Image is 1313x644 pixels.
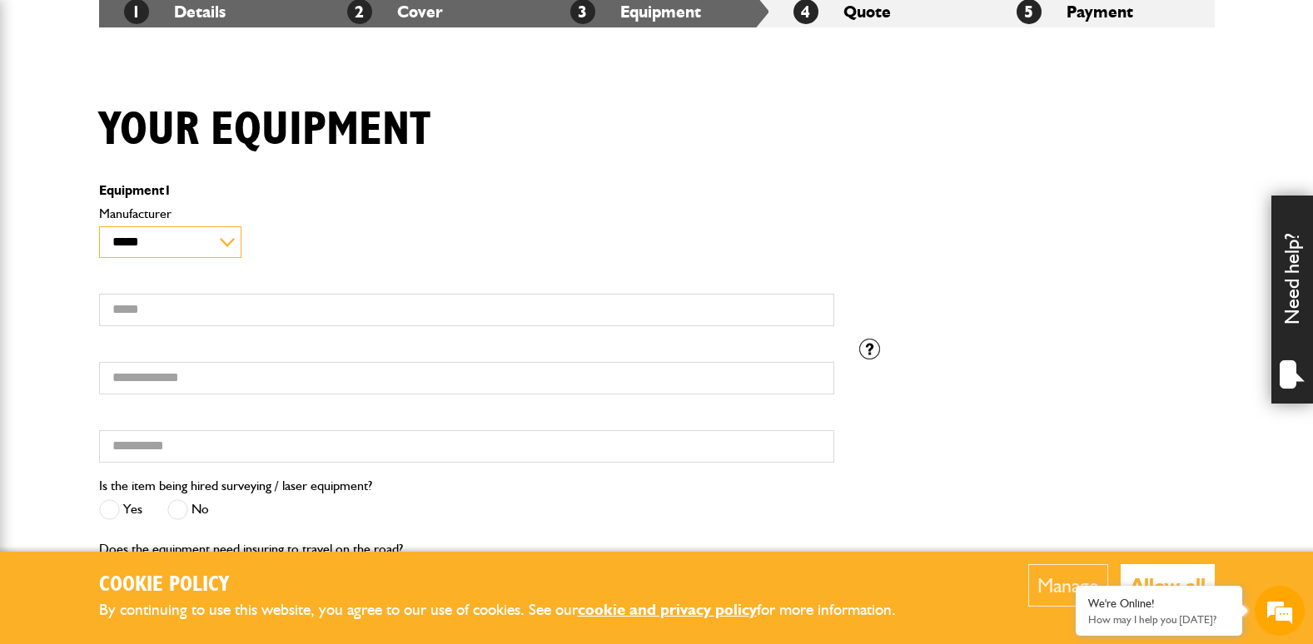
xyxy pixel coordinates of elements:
[99,184,834,197] p: Equipment
[22,301,304,498] textarea: Type your message and hit 'Enter'
[226,513,302,535] em: Start Chat
[1088,597,1230,611] div: We're Online!
[99,542,403,556] label: Does the equipment need insuring to travel on the road?
[1271,196,1313,404] div: Need help?
[28,92,70,116] img: d_20077148190_company_1631870298795_20077148190
[22,203,304,240] input: Enter your email address
[273,8,313,48] div: Minimize live chat window
[22,154,304,191] input: Enter your last name
[1121,564,1215,607] button: Allow all
[164,182,172,198] span: 1
[1028,564,1108,607] button: Manage
[124,2,226,22] a: 1Details
[22,252,304,289] input: Enter your phone number
[99,479,372,493] label: Is the item being hired surveying / laser equipment?
[347,2,443,22] a: 2Cover
[167,499,209,520] label: No
[578,600,757,619] a: cookie and privacy policy
[1088,613,1230,626] p: How may I help you today?
[99,572,923,598] h2: Cookie Policy
[87,93,280,115] div: Chat with us now
[99,499,142,520] label: Yes
[99,207,834,220] label: Manufacturer
[99,102,430,158] h1: Your equipment
[99,597,923,623] p: By continuing to use this website, you agree to our use of cookies. See our for more information.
